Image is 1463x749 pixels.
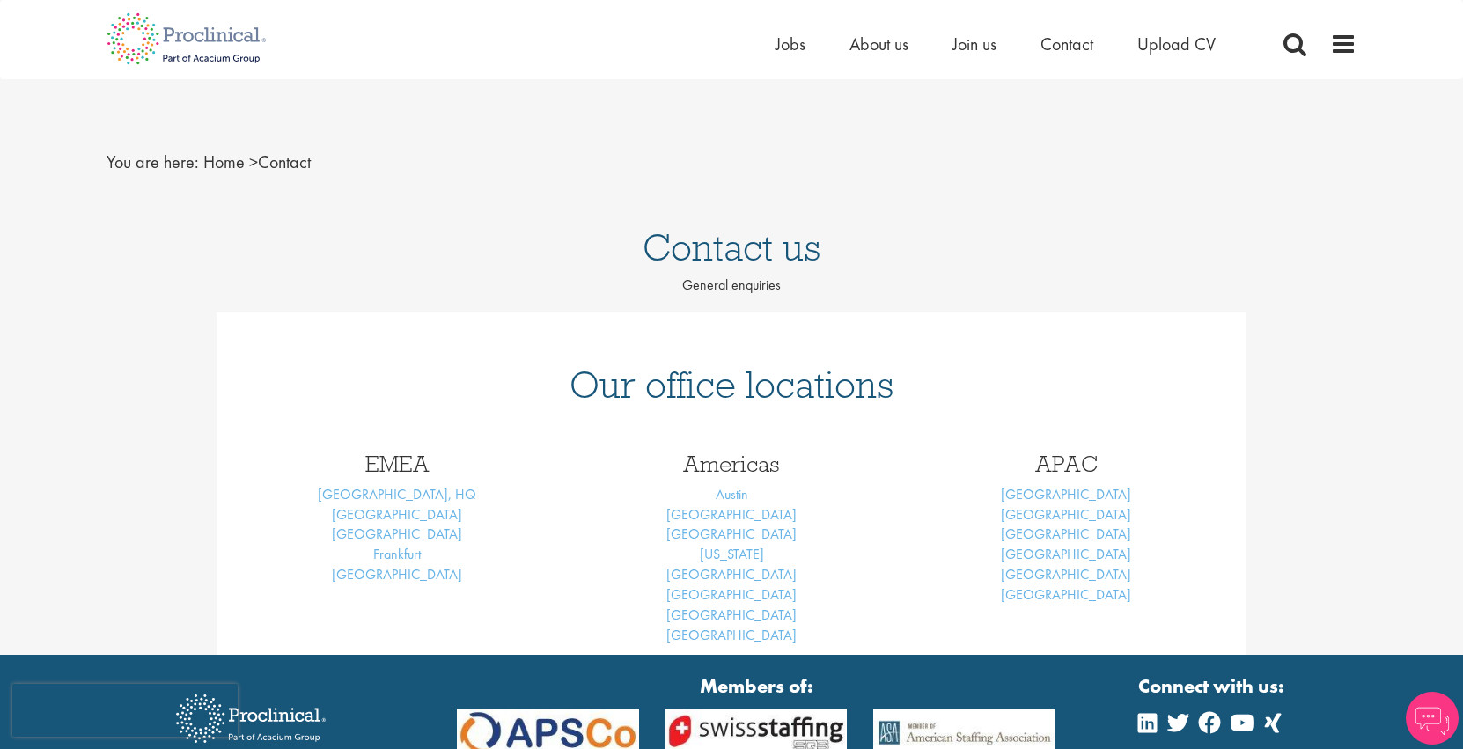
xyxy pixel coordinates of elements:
a: [GEOGRAPHIC_DATA] [332,505,462,524]
a: [GEOGRAPHIC_DATA] [332,525,462,543]
strong: Members of: [457,672,1055,700]
a: Austin [716,485,748,503]
a: [GEOGRAPHIC_DATA] [1001,525,1131,543]
a: breadcrumb link to Home [203,151,245,173]
img: Chatbot [1406,692,1459,745]
a: [GEOGRAPHIC_DATA] [666,565,797,584]
a: [GEOGRAPHIC_DATA] [666,606,797,624]
span: Contact [203,151,311,173]
a: [GEOGRAPHIC_DATA] [1001,545,1131,563]
a: [GEOGRAPHIC_DATA], HQ [318,485,476,503]
a: [GEOGRAPHIC_DATA] [1001,565,1131,584]
a: [GEOGRAPHIC_DATA] [1001,585,1131,604]
a: [GEOGRAPHIC_DATA] [666,505,797,524]
a: [GEOGRAPHIC_DATA] [666,585,797,604]
a: Frankfurt [373,545,421,563]
h1: Our office locations [243,365,1220,404]
a: [GEOGRAPHIC_DATA] [666,626,797,644]
a: [GEOGRAPHIC_DATA] [666,525,797,543]
a: [GEOGRAPHIC_DATA] [1001,485,1131,503]
a: [GEOGRAPHIC_DATA] [332,565,462,584]
strong: Connect with us: [1138,672,1288,700]
h3: EMEA [243,452,551,475]
span: > [249,151,258,173]
a: Upload CV [1137,33,1216,55]
h3: Americas [577,452,886,475]
a: [GEOGRAPHIC_DATA] [1001,505,1131,524]
a: Contact [1040,33,1093,55]
a: About us [849,33,908,55]
h3: APAC [912,452,1220,475]
iframe: reCAPTCHA [12,684,238,737]
a: Join us [952,33,996,55]
span: You are here: [107,151,199,173]
a: Jobs [776,33,805,55]
a: [US_STATE] [700,545,764,563]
